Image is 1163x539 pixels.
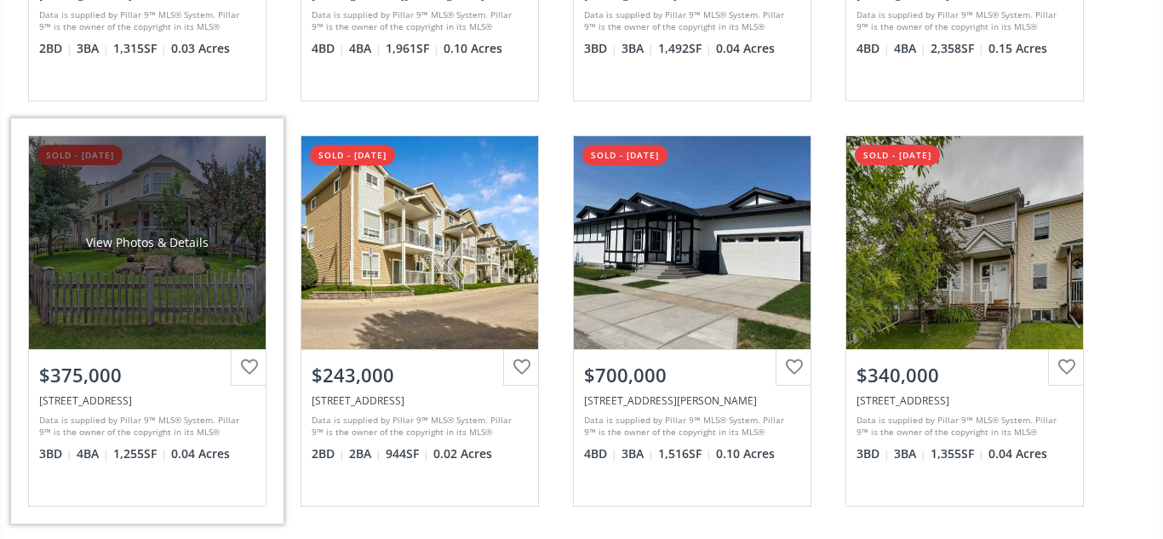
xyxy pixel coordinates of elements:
[312,40,345,57] span: 4 BD
[716,40,775,57] span: 0.04 Acres
[584,9,796,34] div: Data is supplied by Pillar 9™ MLS® System. Pillar 9™ is the owner of the copyright in its MLS® Sy...
[312,393,528,408] div: 106 Sunrise Terrace NE, High River, AB T1V 0C3
[312,9,524,34] div: Data is supplied by Pillar 9™ MLS® System. Pillar 9™ is the owner of the copyright in its MLS® Sy...
[856,414,1068,439] div: Data is supplied by Pillar 9™ MLS® System. Pillar 9™ is the owner of the copyright in its MLS® Sy...
[856,393,1073,408] div: 1005 Prairie Sound Circle NW, High River, AB T1V 2A5
[584,362,800,388] div: $700,000
[39,414,251,439] div: Data is supplied by Pillar 9™ MLS® System. Pillar 9™ is the owner of the copyright in its MLS® Sy...
[622,445,654,462] span: 3 BA
[584,414,796,439] div: Data is supplied by Pillar 9™ MLS® System. Pillar 9™ is the owner of the copyright in its MLS® Sy...
[856,9,1068,34] div: Data is supplied by Pillar 9™ MLS® System. Pillar 9™ is the owner of the copyright in its MLS® Sy...
[988,40,1047,57] span: 0.15 Acres
[86,234,209,251] div: View Photos & Details
[931,40,984,57] span: 2,358 SF
[312,445,345,462] span: 2 BD
[386,40,439,57] span: 1,961 SF
[856,445,890,462] span: 3 BD
[113,445,167,462] span: 1,255 SF
[444,40,502,57] span: 0.10 Acres
[584,445,617,462] span: 4 BD
[386,445,429,462] span: 944 SF
[716,445,775,462] span: 0.10 Acres
[39,393,255,408] div: 404 Prairie Sound Circle NW, High River, AB T1V 2A2
[894,445,926,462] span: 3 BA
[894,40,926,57] span: 4 BA
[77,445,109,462] span: 4 BA
[77,40,109,57] span: 3 BA
[584,40,617,57] span: 3 BD
[584,393,800,408] div: 902 Macleod Trail SW, High River, AB T1V 1C1
[312,362,528,388] div: $243,000
[171,445,230,462] span: 0.04 Acres
[284,118,556,524] a: sold - [DATE]$243,000[STREET_ADDRESS]Data is supplied by Pillar 9™ MLS® System. Pillar 9™ is the ...
[39,445,72,462] span: 3 BD
[39,362,255,388] div: $375,000
[349,40,381,57] span: 4 BA
[39,40,72,57] span: 2 BD
[556,118,828,524] a: sold - [DATE]$700,000[STREET_ADDRESS][PERSON_NAME]Data is supplied by Pillar 9™ MLS® System. Pill...
[988,445,1047,462] span: 0.04 Acres
[622,40,654,57] span: 3 BA
[433,445,492,462] span: 0.02 Acres
[349,445,381,462] span: 2 BA
[113,40,167,57] span: 1,315 SF
[11,118,284,524] a: sold - [DATE]View Photos & Details$375,000[STREET_ADDRESS]Data is supplied by Pillar 9™ MLS® Syst...
[171,40,230,57] span: 0.03 Acres
[931,445,984,462] span: 1,355 SF
[658,445,712,462] span: 1,516 SF
[658,40,712,57] span: 1,492 SF
[856,40,890,57] span: 4 BD
[828,118,1101,524] a: sold - [DATE]$340,000[STREET_ADDRESS]Data is supplied by Pillar 9™ MLS® System. Pillar 9™ is the ...
[39,9,251,34] div: Data is supplied by Pillar 9™ MLS® System. Pillar 9™ is the owner of the copyright in its MLS® Sy...
[312,414,524,439] div: Data is supplied by Pillar 9™ MLS® System. Pillar 9™ is the owner of the copyright in its MLS® Sy...
[856,362,1073,388] div: $340,000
